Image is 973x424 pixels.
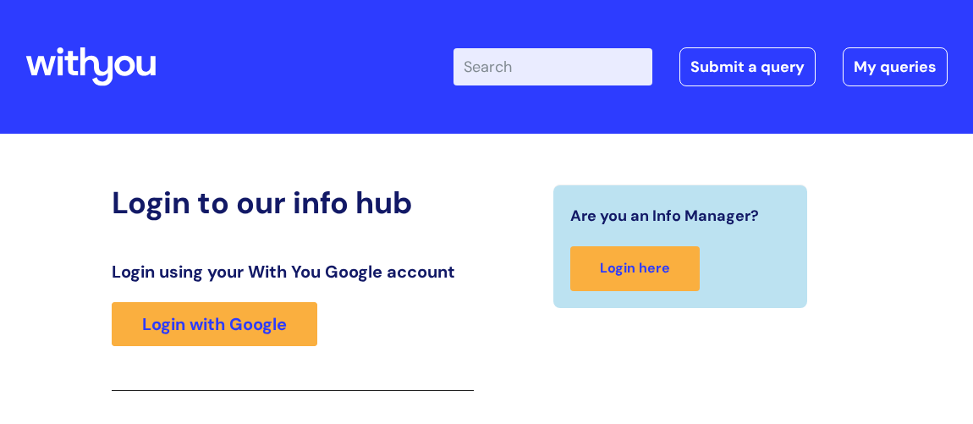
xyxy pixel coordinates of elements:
[112,262,474,282] h3: Login using your With You Google account
[454,48,652,85] input: Search
[570,202,759,229] span: Are you an Info Manager?
[843,47,948,86] a: My queries
[679,47,816,86] a: Submit a query
[570,246,700,291] a: Login here
[112,184,474,221] h2: Login to our info hub
[112,302,317,346] a: Login with Google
